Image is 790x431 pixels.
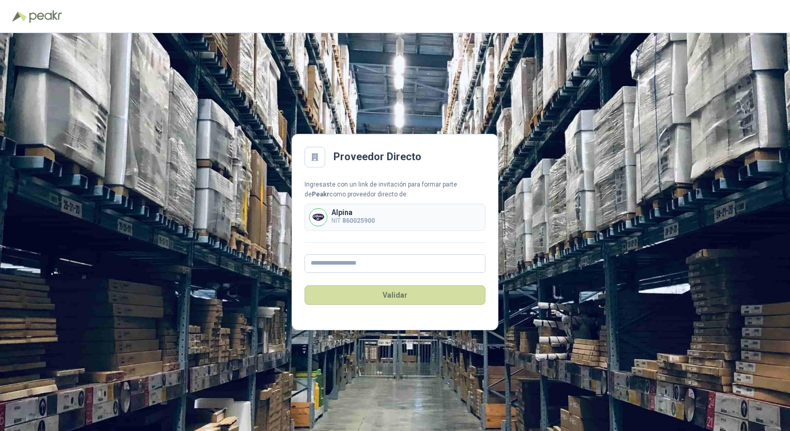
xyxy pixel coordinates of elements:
h2: Proveedor Directo [333,149,421,165]
div: Ingresaste con un link de invitación para formar parte de como proveedor directo de: [305,180,485,199]
img: Peakr [29,10,62,23]
p: NIT [331,216,375,226]
p: Alpina [331,209,375,216]
img: Logo [12,11,27,22]
img: Company Logo [310,209,327,226]
b: Peakr [312,191,329,198]
button: Validar [305,285,485,305]
b: 860025900 [342,217,375,224]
